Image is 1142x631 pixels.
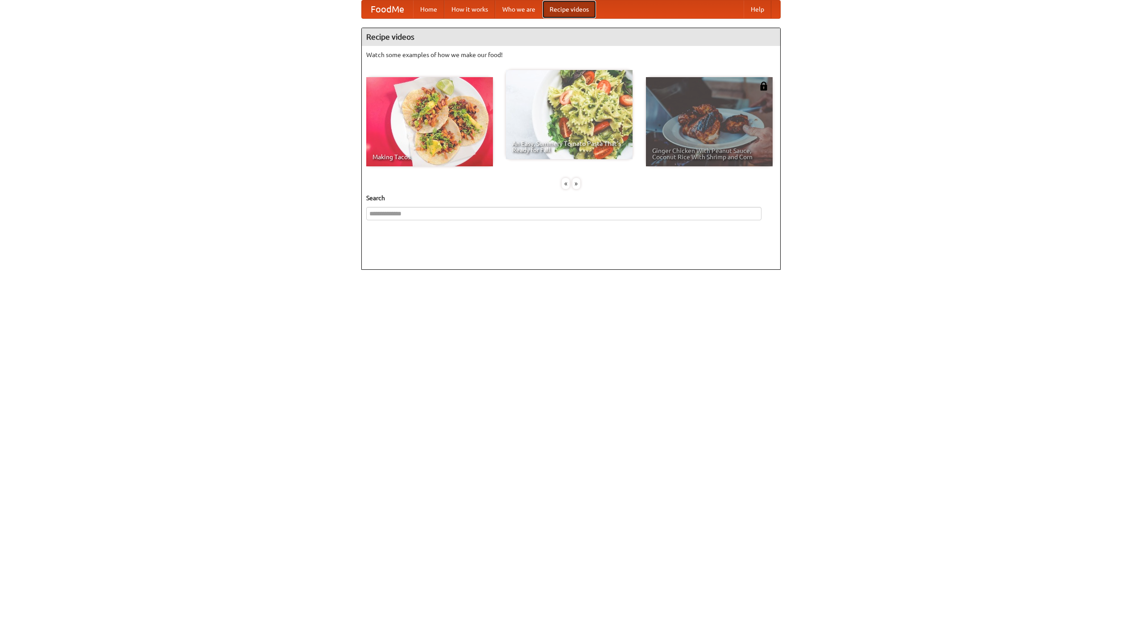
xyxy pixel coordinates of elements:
a: How it works [444,0,495,18]
p: Watch some examples of how we make our food! [366,50,776,59]
img: 483408.png [759,82,768,91]
div: « [562,178,570,189]
a: An Easy, Summery Tomato Pasta That's Ready for Fall [506,70,633,159]
h4: Recipe videos [362,28,780,46]
span: Making Tacos [372,154,487,160]
h5: Search [366,194,776,202]
a: Help [744,0,771,18]
a: Making Tacos [366,77,493,166]
a: Home [413,0,444,18]
a: Recipe videos [542,0,596,18]
a: Who we are [495,0,542,18]
span: An Easy, Summery Tomato Pasta That's Ready for Fall [512,140,626,153]
div: » [572,178,580,189]
a: FoodMe [362,0,413,18]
